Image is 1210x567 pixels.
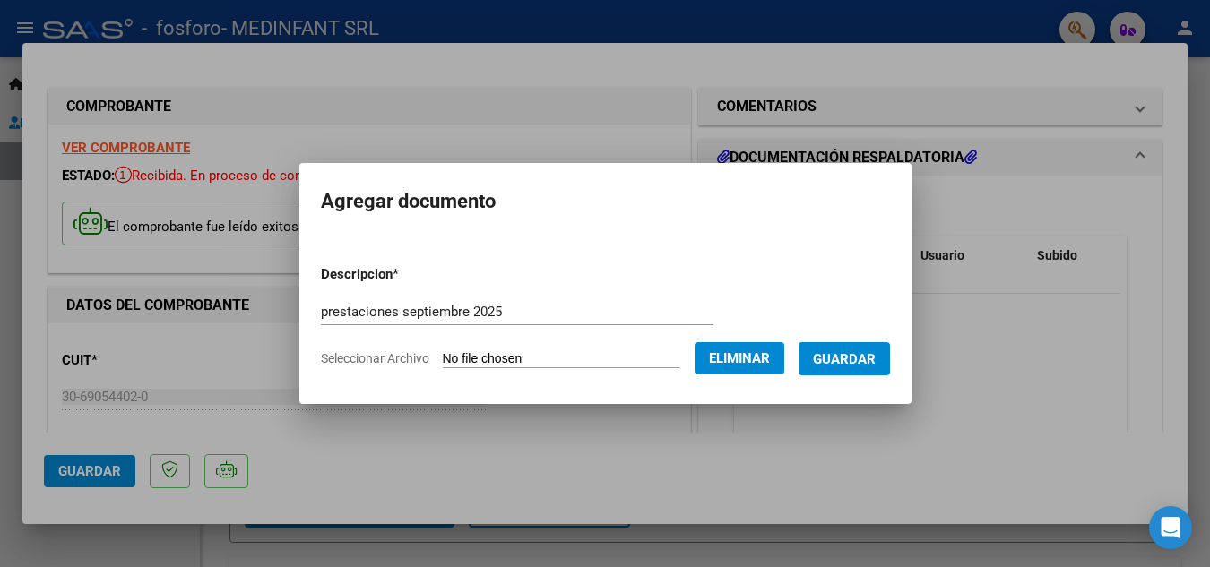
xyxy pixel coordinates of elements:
button: Guardar [799,342,890,375]
div: Open Intercom Messenger [1149,506,1192,549]
span: Eliminar [709,350,770,366]
p: Descripcion [321,264,492,285]
span: Seleccionar Archivo [321,351,429,365]
button: Eliminar [695,342,784,374]
h2: Agregar documento [321,185,890,219]
span: Guardar [813,351,876,367]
